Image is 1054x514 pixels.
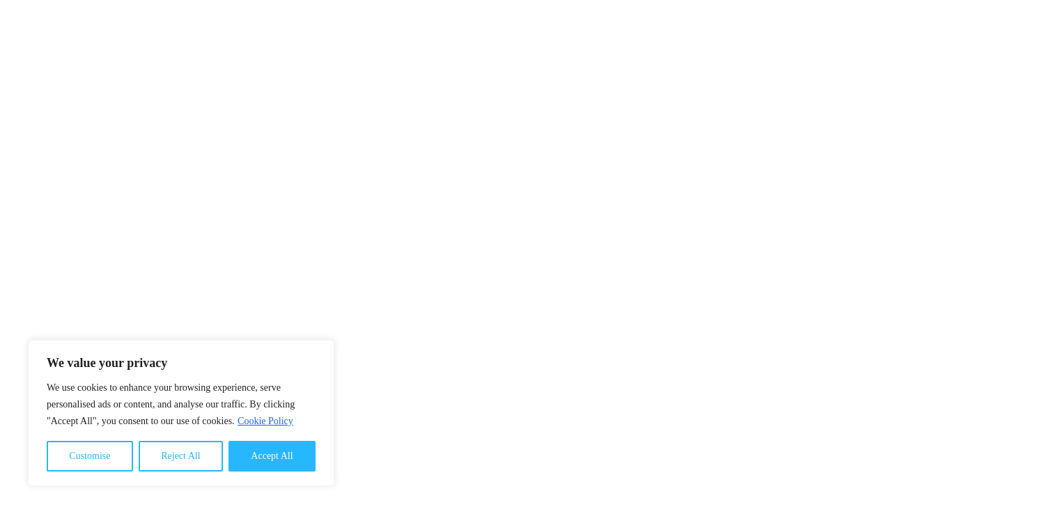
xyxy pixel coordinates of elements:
div: We value your privacy [28,340,334,486]
button: Reject All [139,441,223,472]
button: Customise [47,441,133,472]
button: Accept All [228,441,316,472]
p: We value your privacy [47,355,316,371]
a: Cookie Policy [237,415,294,427]
p: We use cookies to enhance your browsing experience, serve personalised ads or content, and analys... [47,380,316,430]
